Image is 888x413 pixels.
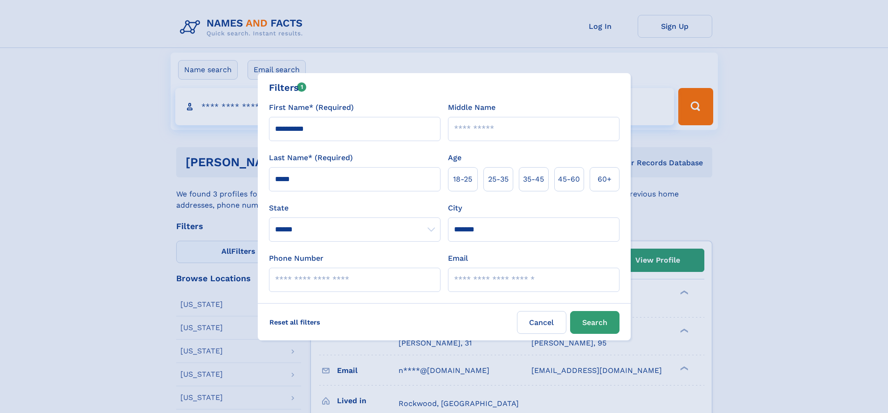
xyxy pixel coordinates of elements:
[269,253,324,264] label: Phone Number
[448,152,461,163] label: Age
[598,174,612,185] span: 60+
[570,311,620,334] button: Search
[558,174,580,185] span: 45‑60
[263,311,326,333] label: Reset all filters
[523,174,544,185] span: 35‑45
[269,81,307,95] div: Filters
[488,174,509,185] span: 25‑35
[269,102,354,113] label: First Name* (Required)
[448,203,462,214] label: City
[453,174,472,185] span: 18‑25
[448,253,468,264] label: Email
[269,152,353,163] label: Last Name* (Required)
[269,203,441,214] label: State
[517,311,566,334] label: Cancel
[448,102,496,113] label: Middle Name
